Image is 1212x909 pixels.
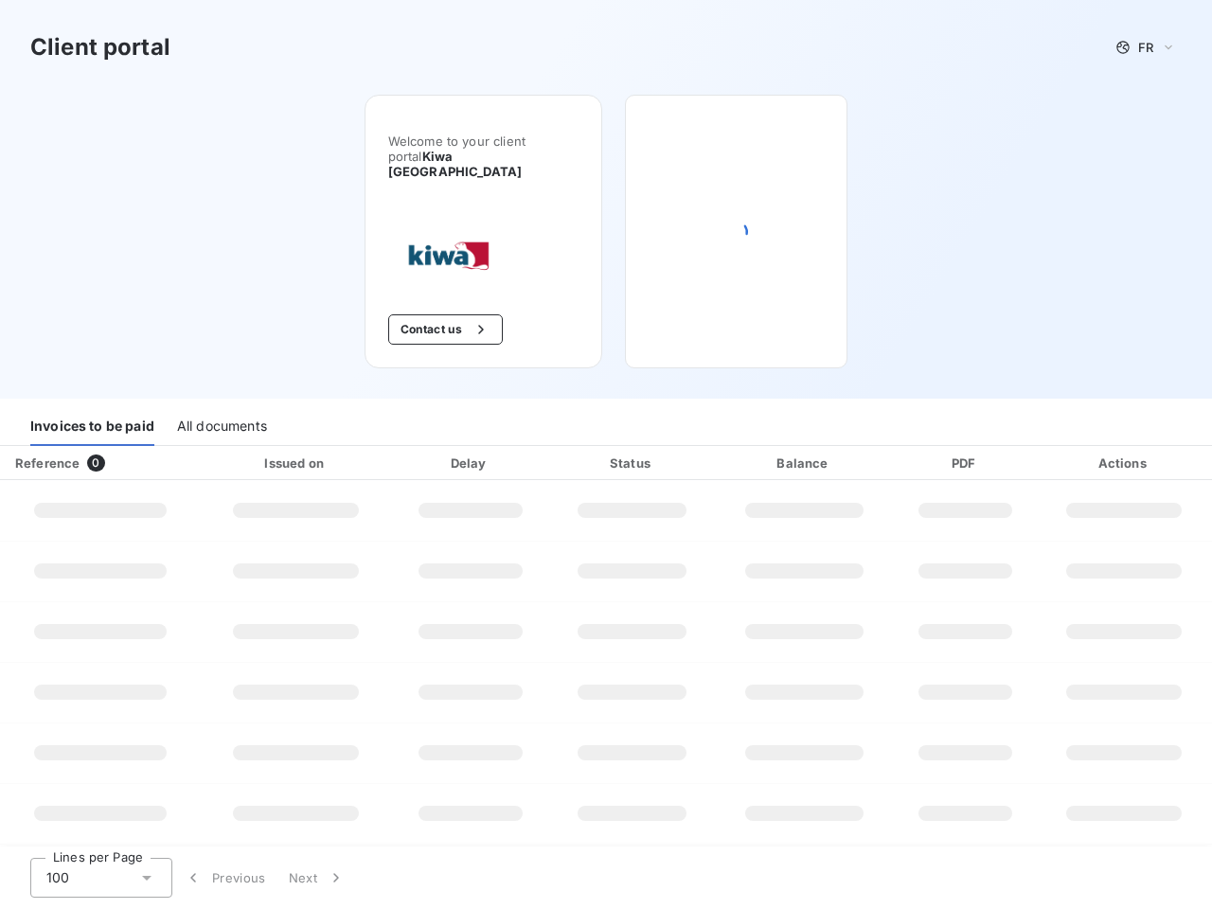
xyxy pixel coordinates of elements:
[1138,40,1153,55] span: FR
[15,455,80,471] div: Reference
[388,224,509,284] img: Company logo
[177,406,267,446] div: All documents
[388,314,503,345] button: Contact us
[388,134,579,179] span: Welcome to your client portal
[87,454,104,472] span: 0
[395,454,545,472] div: Delay
[30,30,170,64] h3: Client portal
[172,858,277,898] button: Previous
[553,454,710,472] div: Status
[898,454,1032,472] div: PDF
[1040,454,1208,472] div: Actions
[205,454,387,472] div: Issued on
[719,454,891,472] div: Balance
[30,406,154,446] div: Invoices to be paid
[388,149,523,179] span: Kiwa [GEOGRAPHIC_DATA]
[46,868,69,887] span: 100
[277,858,357,898] button: Next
